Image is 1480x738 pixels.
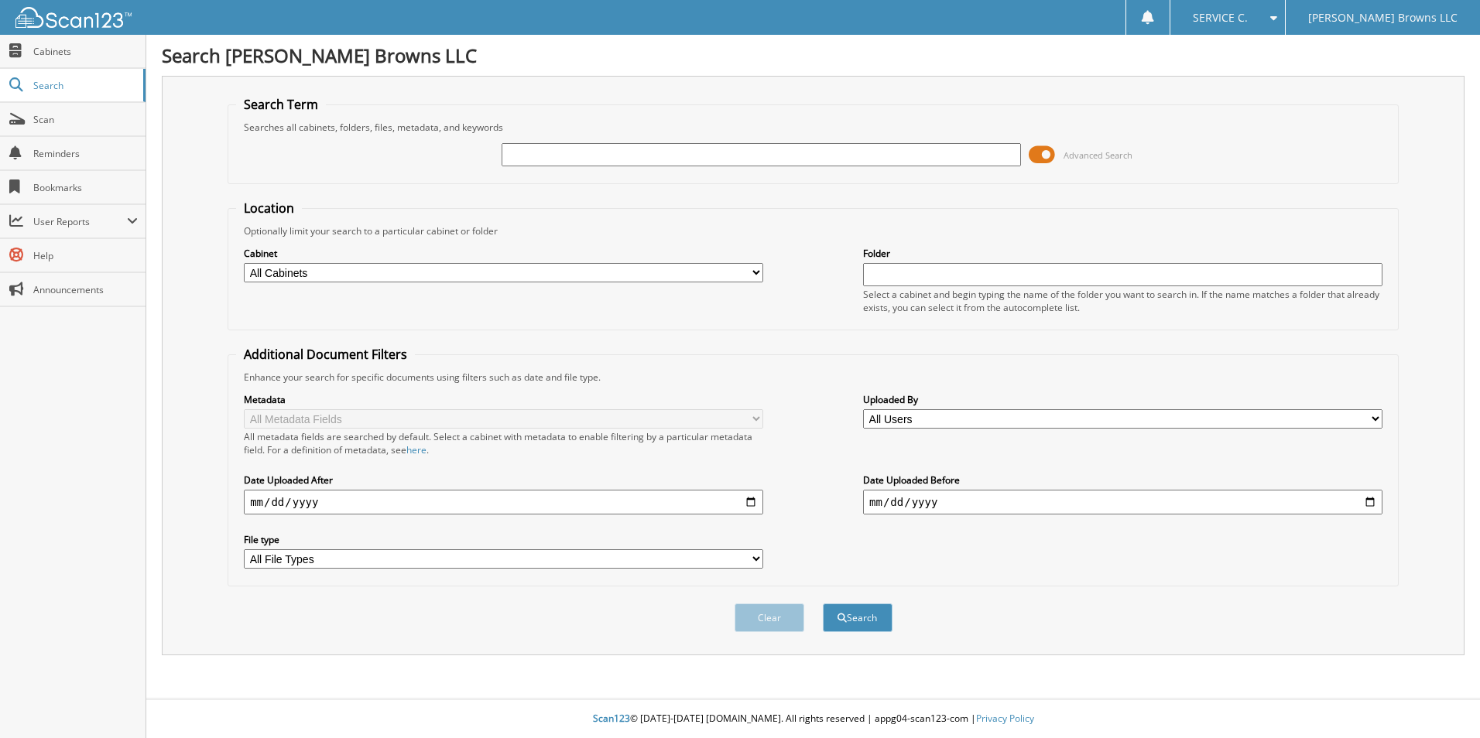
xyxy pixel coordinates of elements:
[33,45,138,58] span: Cabinets
[863,247,1382,260] label: Folder
[33,79,135,92] span: Search
[236,200,302,217] legend: Location
[823,603,892,632] button: Search
[33,181,138,194] span: Bookmarks
[15,7,132,28] img: scan123-logo-white.svg
[1193,13,1248,22] span: SERVICE C.
[244,533,763,546] label: File type
[244,393,763,406] label: Metadata
[236,346,415,363] legend: Additional Document Filters
[863,288,1382,314] div: Select a cabinet and begin typing the name of the folder you want to search in. If the name match...
[976,712,1034,725] a: Privacy Policy
[33,215,127,228] span: User Reports
[863,393,1382,406] label: Uploaded By
[406,443,427,456] a: here
[863,473,1382,487] label: Date Uploaded Before
[33,249,138,262] span: Help
[146,700,1480,738] div: © [DATE]-[DATE] [DOMAIN_NAME]. All rights reserved | appg04-scan123-com |
[735,603,804,632] button: Clear
[33,113,138,126] span: Scan
[244,247,763,260] label: Cabinet
[244,430,763,456] div: All metadata fields are searched by default. Select a cabinet with metadata to enable filtering b...
[244,490,763,514] input: start
[593,712,630,725] span: Scan123
[162,43,1465,68] h1: Search [PERSON_NAME] Browns LLC
[236,371,1390,384] div: Enhance your search for specific documents using filters such as date and file type.
[863,490,1382,514] input: end
[236,121,1390,134] div: Searches all cabinets, folders, files, metadata, and keywords
[33,147,138,160] span: Reminders
[1308,13,1458,22] span: [PERSON_NAME] Browns LLC
[236,96,326,113] legend: Search Term
[236,224,1390,237] div: Optionally limit your search to a particular cabinet or folder
[244,473,763,487] label: Date Uploaded After
[1064,149,1132,161] span: Advanced Search
[33,283,138,296] span: Announcements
